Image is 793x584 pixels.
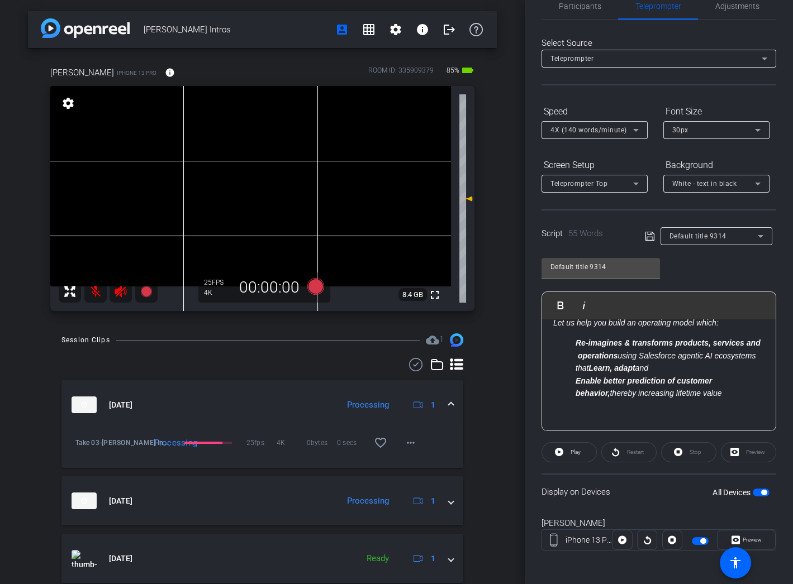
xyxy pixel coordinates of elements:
span: 30px [672,126,688,134]
span: 4K [277,437,307,448]
div: 00:00:00 [232,278,307,297]
input: Title [550,260,651,274]
span: Teleprompter [635,2,681,10]
div: Select Source [542,37,776,50]
span: [DATE] [109,399,132,411]
span: Destinations for your clips [426,333,444,347]
div: Processing [149,437,181,448]
mat-icon: more_horiz [404,436,417,449]
div: Background [663,156,770,175]
span: 8.4 GB [398,288,427,301]
span: iPhone 13 Pro [117,69,156,77]
img: thumb-nail [72,550,97,567]
mat-icon: logout [443,23,456,36]
div: [PERSON_NAME] [542,517,776,530]
mat-expansion-panel-header: thumb-nail[DATE]Processing1 [61,380,463,429]
em: Let us help you build an operating model which: [553,318,719,327]
img: Session clips [450,333,463,347]
mat-icon: cloud_upload [426,333,439,347]
span: 0bytes [307,437,337,448]
div: thumb-nail[DATE]Processing1 [61,429,463,468]
div: Processing [341,495,395,508]
mat-icon: settings [60,97,76,110]
span: Default title 9314 [669,232,726,240]
span: Play [571,449,581,455]
div: Script [542,227,629,240]
strong: Learn, adapt [588,363,635,372]
mat-icon: battery_std [461,64,474,77]
img: thumb-nail [72,396,97,413]
div: iPhone 13 Pro [566,534,612,546]
span: [DATE] [109,495,132,507]
em: thereby increasing lifetime value [576,376,721,398]
span: Take 03-[PERSON_NAME] Intros-[PERSON_NAME]-2025-09-09-15-32-00-665-0 [75,437,170,448]
em: using Salesforce agentic AI ecosystems that [576,338,761,372]
div: Font Size [663,102,770,121]
span: White - text in black [672,180,737,188]
em: and [588,363,648,372]
strong: Re-imagines & transforms products, services and operations [576,338,761,360]
span: Preview [743,537,762,543]
mat-icon: account_box [335,23,349,36]
mat-icon: info [165,68,175,78]
label: All Devices [713,487,753,498]
span: Teleprompter Top [550,180,607,188]
div: Session Clips [61,334,110,346]
span: FPS [212,279,224,286]
div: Ready [361,552,395,565]
img: app-logo [41,18,130,38]
span: 0 secs [337,437,367,448]
div: ROOM ID: 335909379 [368,65,434,82]
mat-expansion-panel-header: thumb-nail[DATE]Ready1 [61,534,463,583]
mat-icon: settings [389,23,402,36]
span: 55 Words [568,228,603,238]
div: 25 [204,278,232,287]
mat-icon: grid_on [362,23,376,36]
div: Speed [542,102,648,121]
span: 1 [439,334,444,344]
span: 1 [431,399,435,411]
span: 1 [431,495,435,507]
button: Preview [717,530,776,550]
span: [PERSON_NAME] [50,66,114,79]
mat-icon: 0 dB [459,192,473,205]
mat-icon: accessibility [729,556,742,569]
span: Participants [559,2,601,10]
span: Adjustments [715,2,759,10]
button: Play [542,442,597,462]
div: 4K [204,288,232,297]
span: [PERSON_NAME] Intros [144,18,329,41]
span: Teleprompter [550,55,593,63]
span: 85% [445,61,461,79]
mat-icon: info [416,23,429,36]
mat-icon: fullscreen [428,288,441,301]
span: [DATE] [109,553,132,564]
div: Processing [341,399,395,411]
span: 4X (140 words/minute) [550,126,627,134]
div: Screen Setup [542,156,648,175]
mat-icon: favorite_border [374,436,387,449]
mat-expansion-panel-header: thumb-nail[DATE]Processing1 [61,476,463,525]
img: thumb-nail [72,492,97,509]
div: Display on Devices [542,473,776,510]
span: 1 [431,553,435,564]
span: 25fps [246,437,277,448]
strong: Enable better prediction of customer behavior, [576,376,712,398]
